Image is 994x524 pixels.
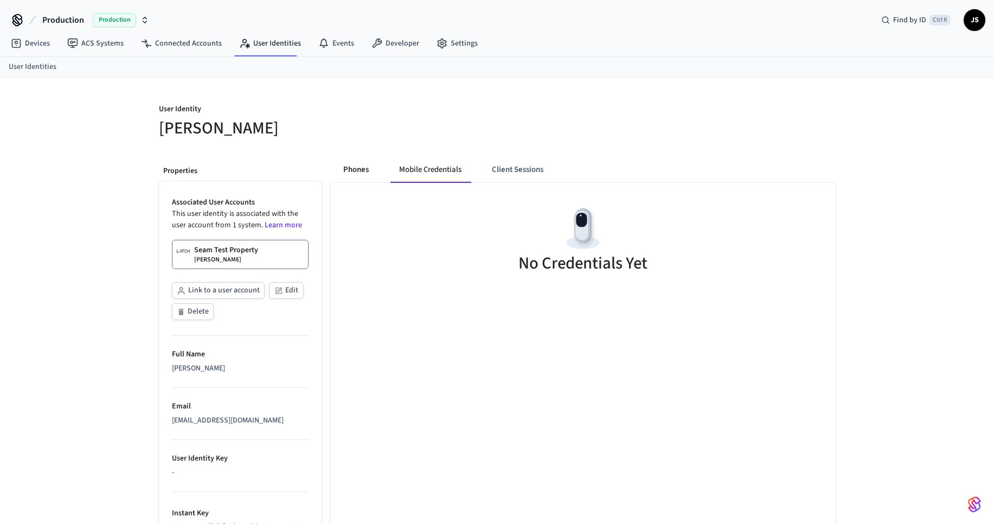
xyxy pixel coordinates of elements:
p: Properties [163,165,317,177]
a: User Identities [230,34,310,53]
img: SeamLogoGradient.69752ec5.svg [968,496,981,513]
p: Instant Key [172,508,309,519]
a: Learn more [265,220,302,231]
p: Email [172,401,309,412]
button: Edit [269,282,304,299]
p: Associated User Accounts [172,197,309,208]
button: JS [964,9,985,31]
p: [PERSON_NAME] [194,255,241,264]
a: Seam Test Property[PERSON_NAME] [172,240,309,269]
p: User Identity Key [172,453,309,464]
a: User Identities [9,61,56,73]
a: Devices [2,34,59,53]
a: Settings [428,34,486,53]
button: Client Sessions [483,157,552,183]
div: Find by IDCtrl K [873,10,959,30]
img: Devices Empty State [559,205,607,253]
button: Delete [172,303,214,320]
span: Production [42,14,84,27]
p: Seam Test Property [194,245,258,255]
p: This user identity is associated with the user account from 1 system. [172,208,309,231]
button: Mobile Credentials [390,157,470,183]
button: Phones [335,157,377,183]
a: Events [310,34,363,53]
div: [EMAIL_ADDRESS][DOMAIN_NAME] [172,415,309,426]
a: ACS Systems [59,34,132,53]
a: Connected Accounts [132,34,230,53]
h5: [PERSON_NAME] [159,117,491,139]
button: Link to a user account [172,282,265,299]
div: - [172,467,309,478]
p: User Identity [159,104,491,117]
span: JS [965,10,984,30]
span: Ctrl K [929,15,951,25]
p: Full Name [172,349,309,360]
img: Latch Building Logo [177,245,190,258]
div: [PERSON_NAME] [172,363,309,374]
span: Find by ID [893,15,926,25]
h5: No Credentials Yet [518,252,647,274]
a: Developer [363,34,428,53]
span: Production [93,13,136,27]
